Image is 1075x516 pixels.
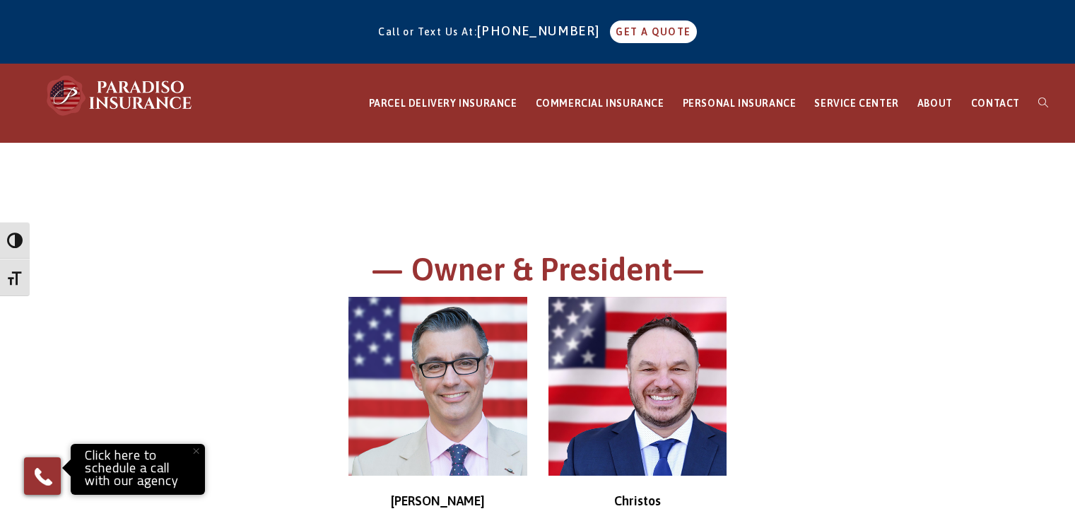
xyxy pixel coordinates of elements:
a: SERVICE CENTER [805,64,907,143]
a: PARCEL DELIVERY INSURANCE [360,64,527,143]
img: Paradiso Insurance [42,74,198,117]
a: [PHONE_NUMBER] [477,23,607,38]
strong: Christos [614,493,661,508]
a: GET A QUOTE [610,20,696,43]
span: Call or Text Us At: [378,26,477,37]
img: Christos_500x500 [548,297,727,476]
span: SERVICE CENTER [814,98,898,109]
img: chris-500x500 (1) [348,297,527,476]
p: Click here to schedule a call with our agency [74,447,201,491]
a: CONTACT [962,64,1029,143]
span: PARCEL DELIVERY INSURANCE [369,98,517,109]
a: PERSONAL INSURANCE [674,64,806,143]
strong: [PERSON_NAME] [391,493,485,508]
a: COMMERCIAL INSURANCE [527,64,674,143]
span: COMMERCIAL INSURANCE [536,98,664,109]
span: PERSONAL INSURANCE [683,98,797,109]
span: ABOUT [917,98,953,109]
a: ABOUT [908,64,962,143]
h1: — Owner & President— [149,249,927,298]
button: Close [180,435,211,467]
img: Phone icon [32,465,54,488]
span: CONTACT [971,98,1020,109]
